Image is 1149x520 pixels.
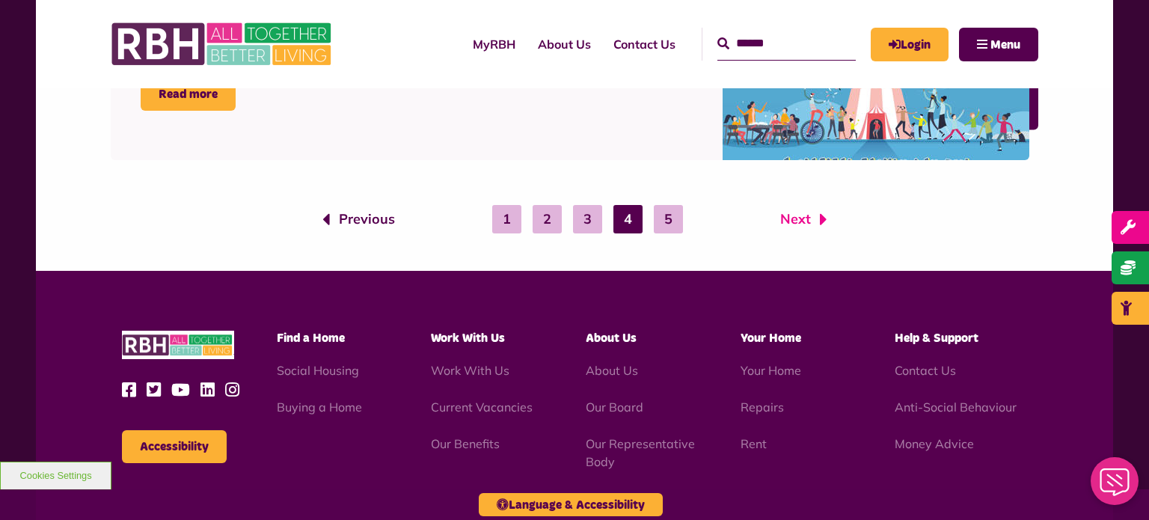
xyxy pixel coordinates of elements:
a: Social Housing - open in a new tab [277,363,359,378]
a: Our Board [586,400,643,415]
span: Find a Home [277,332,345,344]
a: MyRBH [871,28,949,61]
a: MyRBH [462,24,527,64]
button: Language & Accessibility [479,493,663,516]
input: Search [717,28,856,60]
button: Accessibility [122,430,227,463]
a: Our Benefits [431,436,500,451]
a: Buying a Home [277,400,362,415]
iframe: Netcall Web Assistant for live chat [1082,453,1149,520]
a: 1 [492,205,521,233]
span: Menu [990,39,1020,51]
a: 4 [613,205,643,233]
a: Previous page [322,209,395,229]
button: Navigation [959,28,1038,61]
a: About Us [527,24,602,64]
a: Money Advice [895,436,974,451]
a: Current Vacancies [431,400,533,415]
a: 5 [654,205,683,233]
a: Anti-Social Behaviour [895,400,1017,415]
a: Contact Us [895,363,956,378]
img: RBH [111,15,335,73]
a: About Us [586,363,638,378]
a: Next page [780,209,827,229]
a: Read more Feel Good Family Picnic - Littleborough [141,78,236,111]
span: About Us [586,332,637,344]
span: Work With Us [431,332,505,344]
a: 2 [533,205,562,233]
span: Your Home [741,332,801,344]
span: Help & Support [895,332,978,344]
a: Repairs [741,400,784,415]
a: Your Home [741,363,801,378]
a: Contact Us [602,24,687,64]
a: Work With Us [431,363,509,378]
a: Rent [741,436,767,451]
a: Our Representative Body [586,436,695,469]
a: 3 [573,205,602,233]
img: RBH [122,331,234,360]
